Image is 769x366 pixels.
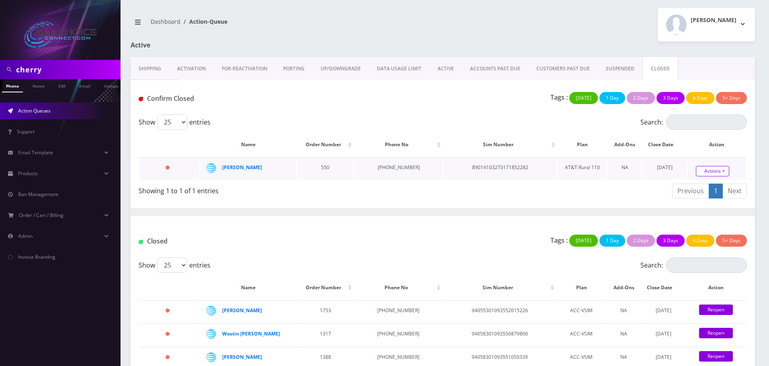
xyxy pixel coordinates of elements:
button: 3 Days [657,235,685,247]
a: SIM [54,79,70,92]
button: [PERSON_NAME] [658,8,755,41]
button: 2 Days [627,235,655,247]
h1: Closed [139,237,333,245]
a: Previous [672,184,709,198]
a: Activation [169,57,214,80]
li: Action-Queue [180,17,227,26]
td: ACC-VSIM [557,323,606,346]
p: Tags : [550,235,568,245]
a: ACCOUNTS PAST DUE [462,57,528,80]
a: Shipping [131,57,169,80]
button: 5+ Days [716,92,747,104]
td: ACC-VSIM [557,300,606,323]
td: 89014103273171852282 [444,157,557,180]
select: Showentries [157,258,187,273]
a: 1 [709,184,723,198]
button: 4 Days [686,92,714,104]
td: [PHONE_NUMBER] [354,323,442,346]
a: ACTIVE [429,57,462,80]
td: 1317 [297,323,353,346]
img: Closed [139,97,143,101]
th: Name [200,276,296,299]
input: Search: [666,258,747,273]
th: Sim Number: activate to sort column ascending [443,276,556,299]
a: CUSTOMERS PAST DUE [528,57,598,80]
th: Close Date: activate to sort column ascending [642,276,685,299]
button: 3 Days [657,92,685,104]
th: Plan [558,133,607,156]
label: Show entries [139,258,211,273]
span: Products [18,170,38,177]
span: Support [17,128,35,135]
th: Plan [557,276,606,299]
label: Search: [640,115,747,130]
p: Tags : [550,92,568,102]
th: Order Number: activate to sort column ascending [297,133,354,156]
a: [PERSON_NAME] [222,354,262,360]
h2: [PERSON_NAME] [691,17,736,24]
button: 1 Day [599,235,625,247]
span: Order / Cart / Billing [19,212,63,219]
a: Reopen [699,305,733,315]
a: UP/DOWNGRADE [313,57,369,80]
a: CLOSED [642,57,678,80]
a: [PERSON_NAME] [222,307,262,314]
span: Ban Management [18,191,58,198]
a: Email [75,79,94,92]
th: Phone No: activate to sort column ascending [354,276,442,299]
select: Showentries [157,115,187,130]
a: Reopen [699,351,733,362]
th: Phone No: activate to sort column ascending [354,133,443,156]
td: 1753 [297,300,353,323]
th: Add-Ons [608,133,642,156]
td: 94058301093550879800 [443,323,556,346]
th: Add-Ons [607,276,641,299]
a: PORTING [275,57,313,80]
th: Sim Number: activate to sort column ascending [444,133,557,156]
th: Order Number: activate to sort column ascending [297,276,353,299]
img: Closed [139,240,143,244]
img: All Choice Connect [24,22,96,48]
span: Admin [18,233,33,239]
td: AT&T Rural 110 [558,157,607,180]
th: Name [200,133,296,156]
td: 550 [297,157,354,180]
a: FOR-REActivation [214,57,275,80]
td: [DATE] [643,157,687,180]
a: SUSPENDED [598,57,642,80]
div: Showing 1 to 1 of 1 entries [139,183,437,196]
div: NA [611,305,637,317]
h1: Confirm Closed [139,95,333,102]
a: Dashboard [151,18,180,25]
label: Search: [640,258,747,273]
th: Action [686,276,746,299]
button: 5+ Days [716,235,747,247]
button: 2 Days [627,92,655,104]
td: [DATE] [642,323,685,346]
button: [DATE] [569,235,598,247]
input: Search in Company [16,62,119,77]
td: [PHONE_NUMBER] [354,300,442,323]
a: DATA USAGE LIMIT [369,57,429,80]
th: Action [687,133,746,156]
button: 1 Day [599,92,625,104]
td: 94055301093552015226 [443,300,556,323]
h1: Active [131,41,331,49]
input: Search: [666,115,747,130]
a: Next [722,184,747,198]
td: [PHONE_NUMBER] [354,157,443,180]
div: NA [612,162,638,174]
a: Company [100,79,127,92]
button: 4 Days [686,235,714,247]
span: Email Template [18,149,53,156]
a: Westin [PERSON_NAME] [222,330,280,337]
div: NA [611,328,637,340]
button: [DATE] [569,92,598,104]
a: Name [29,79,49,92]
a: [PERSON_NAME] [222,164,262,171]
div: NA [611,351,637,363]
